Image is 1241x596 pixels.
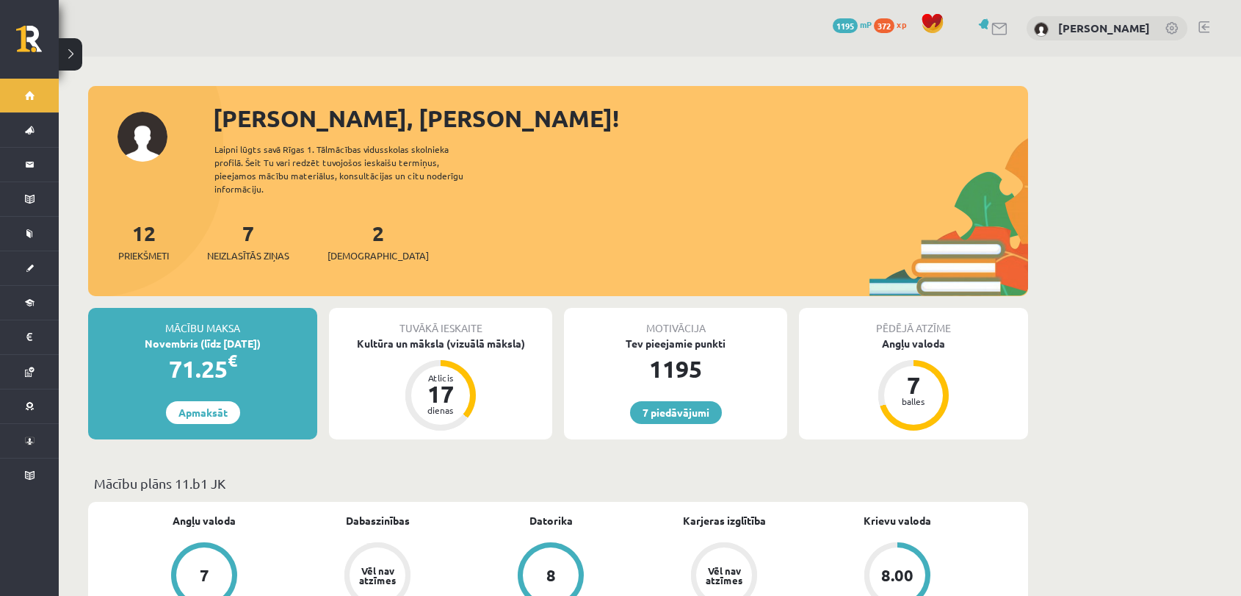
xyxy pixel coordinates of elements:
a: 1195 mP [833,18,872,30]
span: xp [897,18,906,30]
div: [PERSON_NAME], [PERSON_NAME]! [213,101,1028,136]
div: Novembris (līdz [DATE]) [88,336,317,351]
a: Rīgas 1. Tālmācības vidusskola [16,26,59,62]
div: Motivācija [564,308,787,336]
a: Datorika [529,513,573,528]
a: 7 piedāvājumi [630,401,722,424]
span: 372 [874,18,894,33]
div: 1195 [564,351,787,387]
div: Laipni lūgts savā Rīgas 1. Tālmācības vidusskolas skolnieka profilā. Šeit Tu vari redzēt tuvojošo... [214,143,489,195]
a: Karjeras izglītība [683,513,766,528]
a: Angļu valoda [173,513,236,528]
span: [DEMOGRAPHIC_DATA] [328,248,429,263]
a: Kultūra un māksla (vizuālā māksla) Atlicis 17 dienas [329,336,552,433]
div: Tuvākā ieskaite [329,308,552,336]
a: 372 xp [874,18,913,30]
div: Mācību maksa [88,308,317,336]
div: 7 [200,567,209,584]
span: Neizlasītās ziņas [207,248,289,263]
div: Vēl nav atzīmes [703,566,745,585]
span: Priekšmeti [118,248,169,263]
span: € [228,350,237,371]
span: 1195 [833,18,858,33]
a: Krievu valoda [864,513,931,528]
a: Apmaksāt [166,401,240,424]
div: Vēl nav atzīmes [357,566,398,585]
div: 7 [891,373,936,397]
p: Mācību plāns 11.b1 JK [94,473,1022,493]
div: balles [891,397,936,406]
span: mP [860,18,872,30]
div: 8 [546,567,556,584]
a: Angļu valoda 7 balles [799,336,1028,433]
div: Pēdējā atzīme [799,308,1028,336]
div: 17 [419,382,463,406]
a: Dabaszinības [346,513,410,528]
div: dienas [419,406,463,414]
div: Angļu valoda [799,336,1028,351]
div: 8.00 [881,567,913,584]
div: Kultūra un māksla (vizuālā māksla) [329,336,552,351]
a: 2[DEMOGRAPHIC_DATA] [328,220,429,263]
div: Atlicis [419,373,463,382]
a: 12Priekšmeti [118,220,169,263]
img: Aleks Cvetkovs [1034,22,1049,37]
div: 71.25 [88,351,317,387]
a: 7Neizlasītās ziņas [207,220,289,263]
a: [PERSON_NAME] [1058,21,1150,35]
div: Tev pieejamie punkti [564,336,787,351]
